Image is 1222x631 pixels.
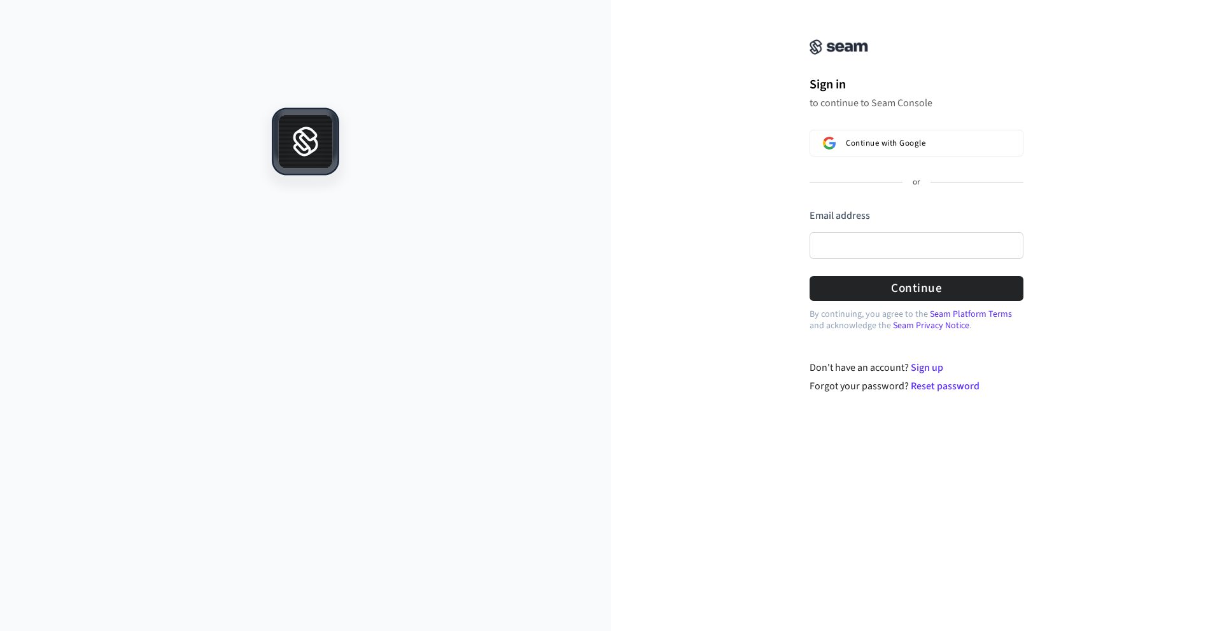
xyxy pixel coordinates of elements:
[823,137,836,149] img: Sign in with Google
[913,177,920,188] p: or
[810,276,1023,301] button: Continue
[893,319,969,332] a: Seam Privacy Notice
[810,209,870,223] label: Email address
[930,308,1012,321] a: Seam Platform Terms
[846,138,925,148] span: Continue with Google
[810,130,1023,156] button: Sign in with GoogleContinue with Google
[810,378,1024,394] div: Forgot your password?
[810,39,868,55] img: Seam Console
[810,97,1023,109] p: to continue to Seam Console
[810,360,1024,375] div: Don't have an account?
[911,361,943,375] a: Sign up
[911,379,980,393] a: Reset password
[810,309,1023,331] p: By continuing, you agree to the and acknowledge the .
[810,75,1023,94] h1: Sign in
